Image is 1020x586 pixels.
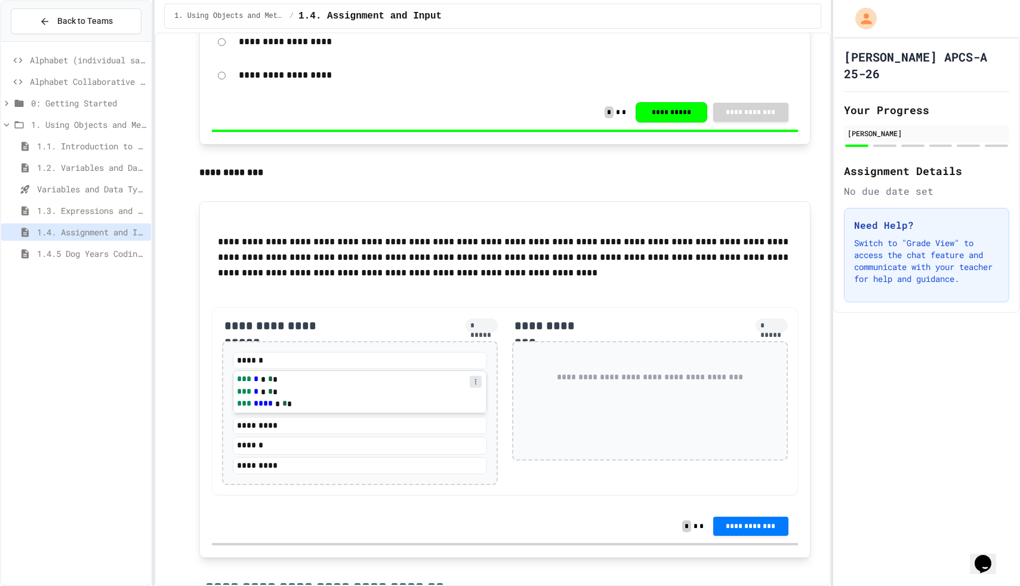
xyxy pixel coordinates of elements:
span: 0: Getting Started [31,97,146,109]
div: My Account [843,5,880,32]
span: 1.4. Assignment and Input [298,9,442,23]
span: Variables and Data Types - Quiz [37,183,146,195]
h2: Your Progress [844,102,1009,118]
span: 1. Using Objects and Methods [31,118,146,131]
div: No due date set [844,184,1009,198]
h1: [PERSON_NAME] APCS-A 25-26 [844,48,1009,82]
span: 1.2. Variables and Data Types [37,161,146,174]
div: [PERSON_NAME] [848,128,1006,139]
span: 1.3. Expressions and Output [New] [37,204,146,217]
span: Back to Teams [57,15,113,27]
button: Back to Teams [11,8,141,34]
h3: Need Help? [854,218,999,232]
span: 1. Using Objects and Methods [174,11,285,21]
span: 1.1. Introduction to Algorithms, Programming, and Compilers [37,140,146,152]
span: 1.4. Assignment and Input [37,226,146,238]
span: / [289,11,294,21]
iframe: chat widget [970,538,1008,574]
span: 1.4.5 Dog Years Coding Challenge [37,247,146,260]
span: Alphabet Collaborative Lab [30,75,146,88]
p: Switch to "Grade View" to access the chat feature and communicate with your teacher for help and ... [854,237,999,285]
span: Alphabet (individual sandbox) [30,54,146,66]
h2: Assignment Details [844,162,1009,179]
